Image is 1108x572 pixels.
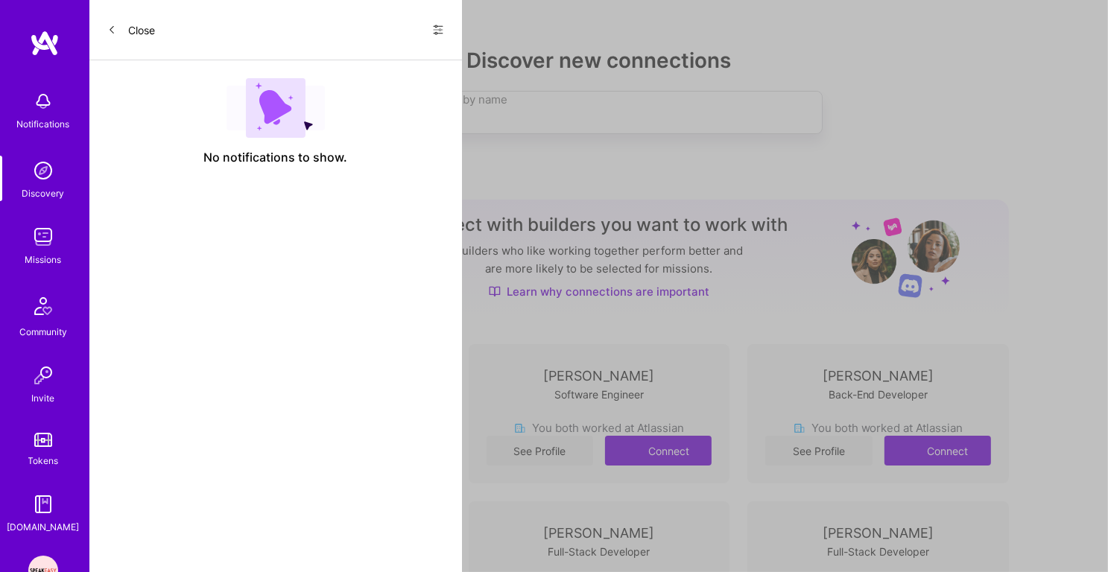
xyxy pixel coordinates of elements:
img: bell [28,86,58,116]
div: Tokens [28,453,59,468]
div: Community [19,324,67,340]
div: Missions [25,252,62,267]
span: No notifications to show. [204,150,348,165]
img: empty [227,78,325,138]
div: Discovery [22,185,65,201]
img: tokens [34,433,52,447]
img: Invite [28,360,58,390]
div: Invite [32,390,55,406]
div: Notifications [17,116,70,132]
button: Close [107,18,155,42]
img: logo [30,30,60,57]
img: Community [25,288,61,324]
div: [DOMAIN_NAME] [7,519,80,535]
img: discovery [28,156,58,185]
img: teamwork [28,222,58,252]
img: guide book [28,489,58,519]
